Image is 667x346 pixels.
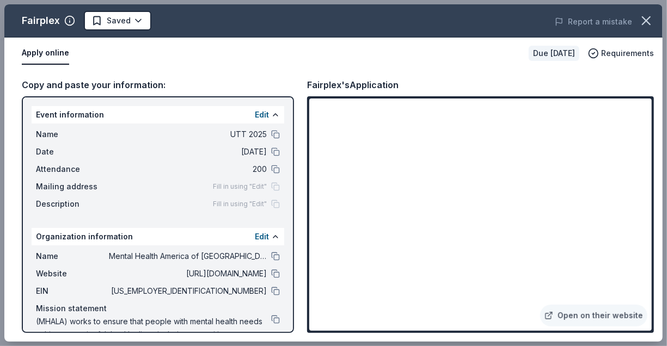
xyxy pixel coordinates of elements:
[213,182,267,191] span: Fill in using "Edit"
[588,47,654,60] button: Requirements
[36,285,109,298] span: EIN
[36,302,280,315] div: Mission statement
[32,228,284,245] div: Organization information
[109,163,267,176] span: 200
[255,230,269,243] button: Edit
[601,47,654,60] span: Requirements
[109,285,267,298] span: [US_EMPLOYER_IDENTIFICATION_NUMBER]
[22,12,60,29] div: Fairplex
[36,128,109,141] span: Name
[36,180,109,193] span: Mailing address
[36,197,109,211] span: Description
[540,305,647,326] a: Open on their website
[36,145,109,158] span: Date
[255,108,269,121] button: Edit
[109,250,267,263] span: Mental Health America of [GEOGRAPHIC_DATA]
[22,42,69,65] button: Apply online
[555,15,632,28] button: Report a mistake
[109,128,267,141] span: UTT 2025
[84,11,151,30] button: Saved
[36,250,109,263] span: Name
[36,267,109,280] span: Website
[529,46,579,61] div: Due [DATE]
[22,78,294,92] div: Copy and paste your information:
[307,78,399,92] div: Fairplex's Application
[109,267,267,280] span: [URL][DOMAIN_NAME]
[107,14,131,27] span: Saved
[36,315,271,341] span: (MHALA) works to ensure that people with mental health needs achieve meaningful, healthy lives in...
[32,106,284,123] div: Event information
[109,145,267,158] span: [DATE]
[36,163,109,176] span: Attendance
[213,200,267,208] span: Fill in using "Edit"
